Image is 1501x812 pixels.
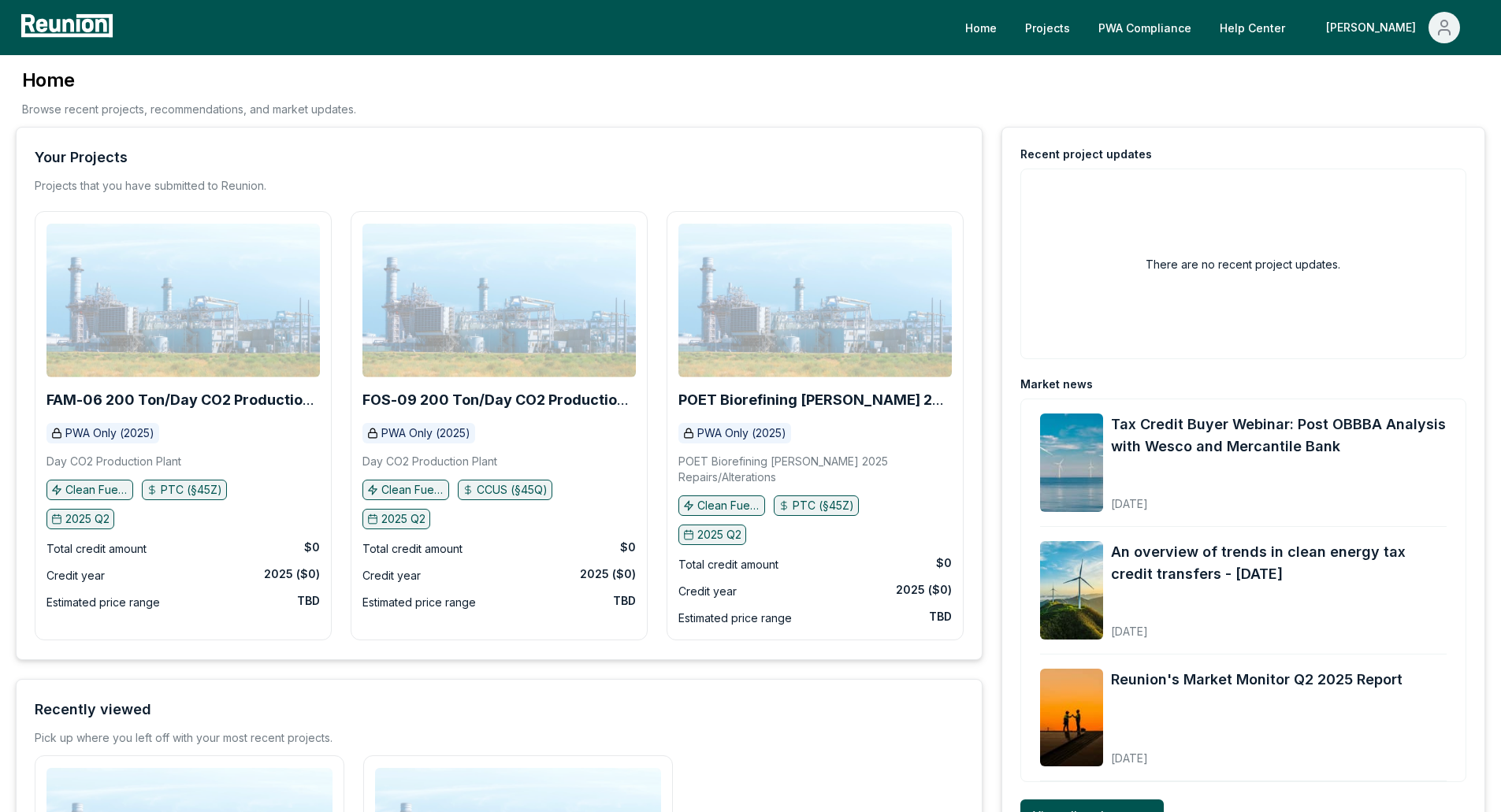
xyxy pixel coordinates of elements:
nav: Main [953,12,1485,43]
div: Estimated price range [46,593,160,612]
div: 2025 ($0) [896,582,952,598]
div: Your Projects [35,146,128,169]
p: PWA Only (2025) [65,425,154,441]
p: PTC (§45Z) [793,498,854,514]
img: Tax Credit Buyer Webinar: Post OBBBA Analysis with Wesco and Mercantile Bank [1040,413,1103,512]
p: Clean Fuel Production [381,482,444,498]
p: Day CO2 Production Plant [46,454,181,469]
div: Credit year [362,566,421,585]
div: [DATE] [1111,484,1447,512]
div: 2025 ($0) [580,566,636,582]
p: 2025 Q2 [697,527,741,543]
a: An overview of trends in clean energy tax credit transfers - [DATE] [1111,541,1447,585]
p: PWA Only (2025) [697,425,786,441]
a: Home [953,12,1009,43]
a: Projects [1012,12,1083,43]
img: Reunion's Market Monitor Q2 2025 Report [1040,669,1103,767]
p: Projects that you have submitted to Reunion. [35,178,266,194]
a: PWA Compliance [1086,12,1204,43]
button: Clean Fuel Production [46,480,133,500]
div: Estimated price range [362,593,476,612]
p: Browse recent projects, recommendations, and market updates. [22,101,356,117]
p: PWA Only (2025) [381,425,470,441]
a: Help Center [1207,12,1298,43]
div: TBD [297,593,320,609]
h3: Home [22,68,356,93]
p: Clean Fuel Production [65,482,128,498]
a: Tax Credit Buyer Webinar: Post OBBBA Analysis with Wesco and Mercantile Bank [1111,413,1447,458]
p: 2025 Q2 [65,511,110,527]
div: $0 [936,555,952,571]
div: Pick up where you left off with your most recent projects. [35,730,333,746]
div: $0 [620,539,636,555]
div: Estimated price range [678,609,792,628]
div: Credit year [678,582,737,601]
p: Day CO2 Production Plant [362,454,497,469]
h2: There are no recent project updates. [1146,256,1340,273]
button: Clean Fuel Production [678,495,765,516]
div: [DATE] [1111,612,1447,640]
button: 2025 Q2 [678,525,746,545]
button: 2025 Q2 [46,509,114,529]
div: Total credit amount [46,539,147,558]
div: 2025 ($0) [264,566,320,582]
div: TBD [929,609,952,625]
div: [DATE] [1111,739,1403,766]
div: Credit year [46,566,105,585]
p: POET Biorefining [PERSON_NAME] 2025 Repairs/Alterations [678,454,952,485]
div: Market news [1020,376,1093,392]
div: TBD [613,593,636,609]
button: Clean Fuel Production [362,480,449,500]
div: Total credit amount [362,539,463,558]
div: Total credit amount [678,555,778,574]
a: Reunion's Market Monitor Q2 2025 Report [1111,669,1403,691]
div: Recently viewed [35,699,151,721]
div: Recent project updates [1020,146,1152,162]
button: 2025 Q2 [362,509,430,529]
div: [PERSON_NAME] [1326,12,1422,43]
p: Clean Fuel Production [697,498,760,514]
p: CCUS (§45Q) [477,482,548,498]
p: PTC (§45Z) [161,482,222,498]
img: An overview of trends in clean energy tax credit transfers - August 2025 [1040,541,1103,640]
p: 2025 Q2 [381,511,425,527]
button: [PERSON_NAME] [1313,12,1473,43]
div: $0 [304,539,320,555]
